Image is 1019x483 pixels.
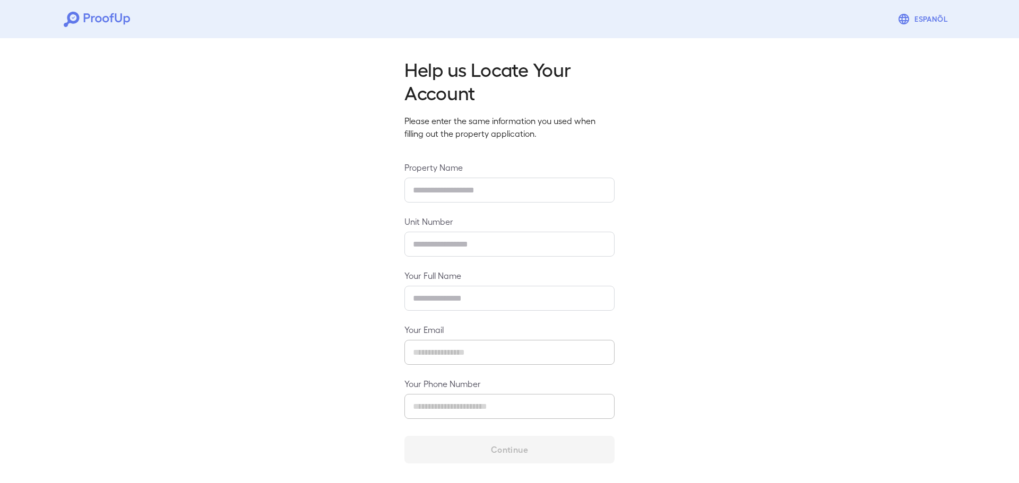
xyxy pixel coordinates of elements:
[404,269,615,282] label: Your Full Name
[404,57,615,104] h2: Help us Locate Your Account
[404,377,615,390] label: Your Phone Number
[404,323,615,336] label: Your Email
[404,161,615,173] label: Property Name
[893,8,955,30] button: Espanõl
[404,115,615,140] p: Please enter the same information you used when filling out the property application.
[404,215,615,227] label: Unit Number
